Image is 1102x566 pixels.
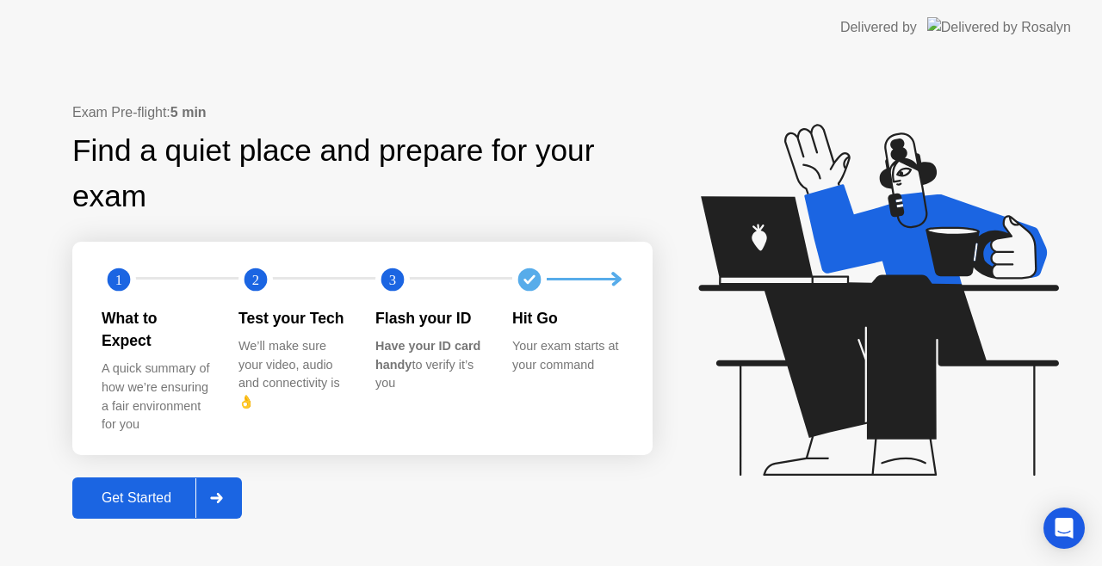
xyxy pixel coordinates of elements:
div: to verify it’s you [375,337,485,393]
div: Hit Go [512,307,622,329]
div: Open Intercom Messenger [1043,508,1085,549]
div: Exam Pre-flight: [72,102,653,123]
div: Delivered by [840,17,917,38]
b: Have your ID card handy [375,339,480,372]
text: 1 [115,271,122,287]
text: 3 [389,271,396,287]
div: Your exam starts at your command [512,337,622,374]
div: What to Expect [102,307,211,353]
div: Find a quiet place and prepare for your exam [72,128,653,219]
div: Get Started [77,490,195,506]
div: Test your Tech [238,307,348,329]
div: A quick summary of how we’re ensuring a fair environment for you [102,360,211,434]
text: 2 [252,271,259,287]
img: Delivered by Rosalyn [927,17,1071,37]
button: Get Started [72,477,242,519]
b: 5 min [170,105,207,120]
div: We’ll make sure your video, audio and connectivity is 👌 [238,337,348,411]
div: Flash your ID [375,307,485,329]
